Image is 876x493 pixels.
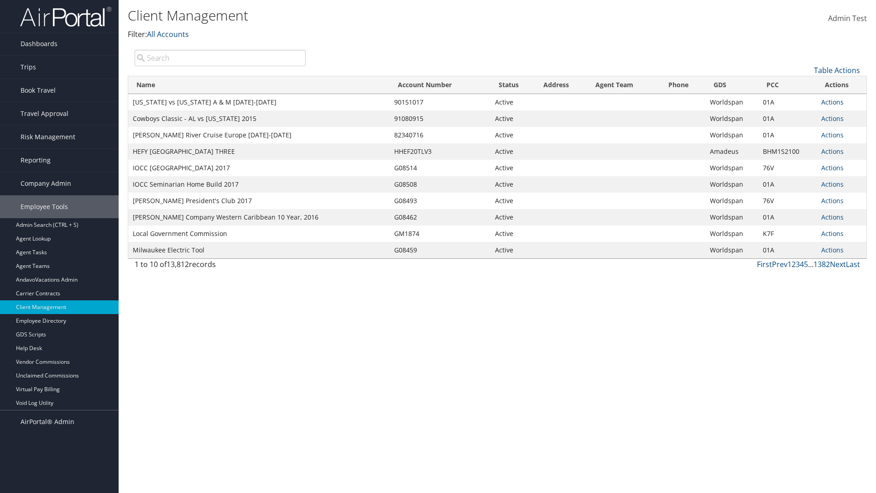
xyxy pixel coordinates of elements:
th: Name: activate to sort column descending [128,76,390,94]
td: Worldspan [705,242,758,258]
td: IOCC [GEOGRAPHIC_DATA] 2017 [128,160,390,176]
td: Worldspan [705,94,758,110]
a: Actions [821,114,844,123]
td: Local Government Commission [128,226,390,242]
td: 82340716 [390,127,490,143]
a: Admin Test [828,5,867,33]
a: Last [846,259,860,269]
p: Filter: [128,29,620,41]
th: Status: activate to sort column ascending [490,76,536,94]
span: Admin Test [828,13,867,23]
a: 1 [787,259,792,269]
td: Active [490,242,536,258]
td: Active [490,160,536,176]
span: Reporting [21,149,51,172]
td: G08508 [390,176,490,193]
a: Actions [821,163,844,172]
a: 4 [800,259,804,269]
td: Active [490,209,536,226]
td: Worldspan [705,209,758,226]
span: Book Travel [21,79,56,102]
td: Active [490,127,536,143]
td: [PERSON_NAME] Company Western Caribbean 10 Year, 2016 [128,209,390,226]
span: … [808,259,813,269]
td: GM1874 [390,226,490,242]
td: 01A [758,176,817,193]
span: 13,812 [167,259,189,269]
td: [US_STATE] vs [US_STATE] A & M [DATE]-[DATE] [128,94,390,110]
a: Actions [821,131,844,139]
span: Dashboards [21,32,57,55]
td: G08462 [390,209,490,226]
td: BHM1S2100 [758,143,817,160]
a: All Accounts [147,29,189,39]
td: Milwaukee Electric Tool [128,242,390,258]
td: 76V [758,193,817,209]
td: Amadeus [705,143,758,160]
th: Address [535,76,587,94]
img: airportal-logo.png [20,6,111,27]
a: Actions [821,180,844,189]
td: Worldspan [705,160,758,176]
a: 1382 [813,259,830,269]
a: 5 [804,259,808,269]
td: Active [490,226,536,242]
td: G08459 [390,242,490,258]
span: Travel Approval [21,102,68,125]
th: GDS [705,76,758,94]
td: 01A [758,110,817,127]
h1: Client Management [128,6,620,25]
th: Actions [817,76,866,94]
td: Worldspan [705,193,758,209]
td: HHEF20TLV3 [390,143,490,160]
th: Phone [660,76,705,94]
td: Worldspan [705,176,758,193]
a: First [757,259,772,269]
td: Worldspan [705,226,758,242]
td: Cowboys Classic - AL vs [US_STATE] 2015 [128,110,390,127]
td: HEFY [GEOGRAPHIC_DATA] THREE [128,143,390,160]
span: Trips [21,56,36,79]
td: Active [490,193,536,209]
a: Next [830,259,846,269]
a: Prev [772,259,787,269]
td: Worldspan [705,127,758,143]
td: [PERSON_NAME] President's Club 2017 [128,193,390,209]
td: K7F [758,226,817,242]
a: Actions [821,98,844,106]
td: Worldspan [705,110,758,127]
a: 2 [792,259,796,269]
td: IOCC Seminarian Home Build 2017 [128,176,390,193]
input: Search [135,50,306,66]
span: AirPortal® Admin [21,410,74,433]
td: 91080915 [390,110,490,127]
td: Active [490,94,536,110]
a: 3 [796,259,800,269]
span: Employee Tools [21,195,68,218]
a: Actions [821,213,844,221]
th: Account Number: activate to sort column ascending [390,76,490,94]
a: Actions [821,229,844,238]
span: Risk Management [21,126,75,148]
td: G08514 [390,160,490,176]
td: G08493 [390,193,490,209]
td: Active [490,143,536,160]
td: 01A [758,209,817,226]
a: Table Actions [814,65,860,75]
td: Active [490,176,536,193]
span: Company Admin [21,172,71,195]
th: PCC [758,76,817,94]
td: 76V [758,160,817,176]
div: 1 to 10 of records [135,259,306,274]
th: Agent Team [587,76,660,94]
td: 01A [758,127,817,143]
td: 01A [758,242,817,258]
td: 90151017 [390,94,490,110]
a: Actions [821,246,844,254]
td: [PERSON_NAME] River Cruise Europe [DATE]-[DATE] [128,127,390,143]
td: 01A [758,94,817,110]
a: Actions [821,147,844,156]
a: Actions [821,196,844,205]
td: Active [490,110,536,127]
